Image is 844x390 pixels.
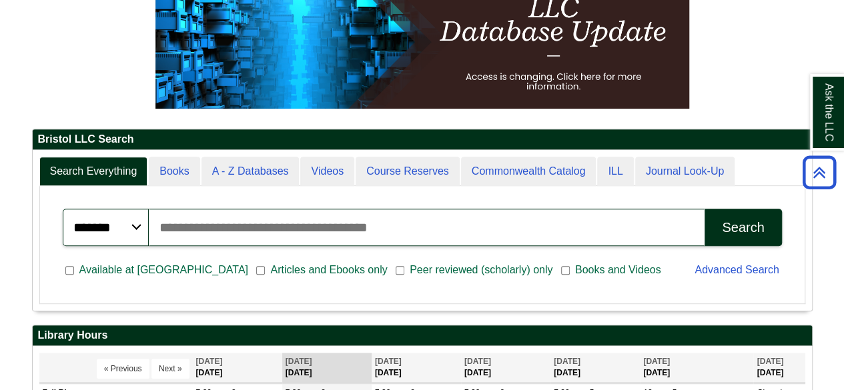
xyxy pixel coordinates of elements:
[705,209,781,246] button: Search
[640,353,753,383] th: [DATE]
[798,163,841,181] a: Back to Top
[265,262,392,278] span: Articles and Ebooks only
[597,157,633,187] a: ILL
[753,353,805,383] th: [DATE]
[33,129,812,150] h2: Bristol LLC Search
[300,157,354,187] a: Videos
[643,357,670,366] span: [DATE]
[695,264,779,275] a: Advanced Search
[39,157,148,187] a: Search Everything
[149,157,199,187] a: Books
[356,157,460,187] a: Course Reserves
[372,353,461,383] th: [DATE]
[286,357,312,366] span: [DATE]
[635,157,735,187] a: Journal Look-Up
[97,359,149,379] button: « Previous
[201,157,300,187] a: A - Z Databases
[74,262,254,278] span: Available at [GEOGRAPHIC_DATA]
[570,262,667,278] span: Books and Videos
[193,353,282,383] th: [DATE]
[561,265,570,277] input: Books and Videos
[757,357,783,366] span: [DATE]
[464,357,491,366] span: [DATE]
[65,265,74,277] input: Available at [GEOGRAPHIC_DATA]
[256,265,265,277] input: Articles and Ebooks only
[396,265,404,277] input: Peer reviewed (scholarly) only
[550,353,640,383] th: [DATE]
[461,353,550,383] th: [DATE]
[282,353,372,383] th: [DATE]
[722,220,764,235] div: Search
[33,325,812,346] h2: Library Hours
[554,357,580,366] span: [DATE]
[404,262,558,278] span: Peer reviewed (scholarly) only
[151,359,189,379] button: Next »
[196,357,223,366] span: [DATE]
[461,157,596,187] a: Commonwealth Catalog
[375,357,402,366] span: [DATE]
